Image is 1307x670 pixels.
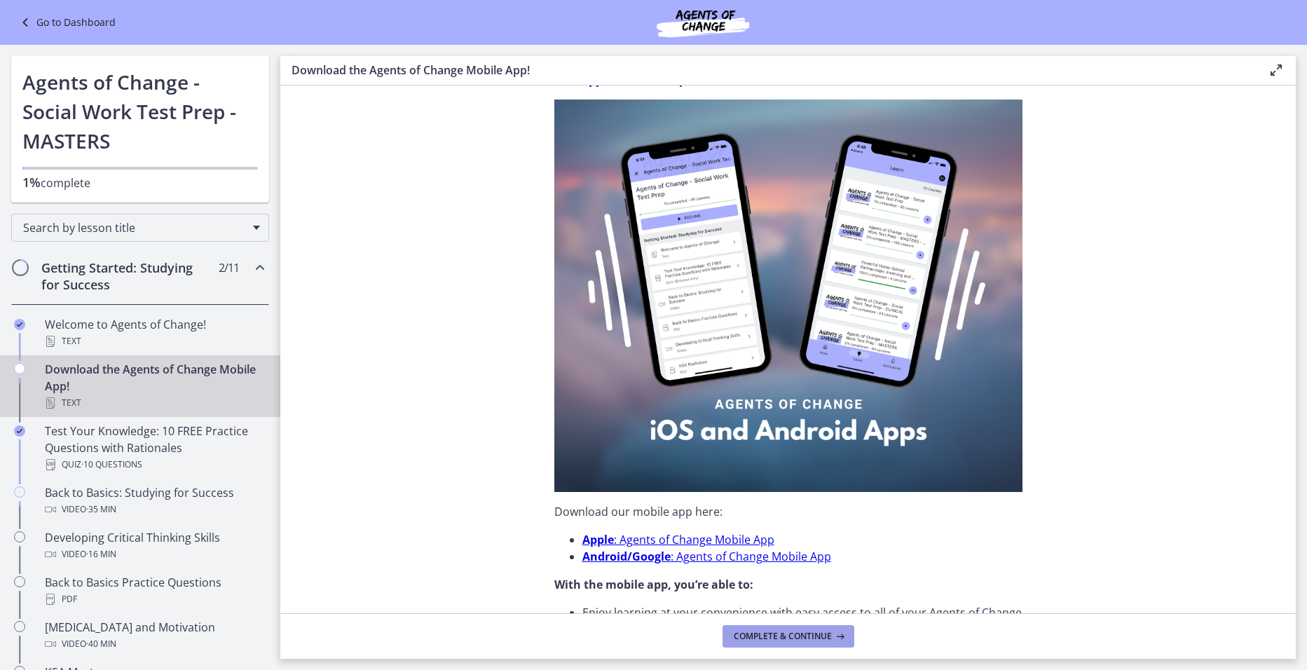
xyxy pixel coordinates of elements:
[45,484,264,518] div: Back to Basics: Studying for Success
[734,631,832,642] span: Complete & continue
[619,6,787,39] img: Agents of Change Social Work Test Prep
[554,503,1022,520] p: Download our mobile app here:
[45,529,264,563] div: Developing Critical Thinking Skills
[86,636,116,652] span: · 40 min
[45,546,264,563] div: Video
[554,577,753,592] strong: With the mobile app, you’re able to:
[45,619,264,652] div: [MEDICAL_DATA] and Motivation
[41,259,212,293] h2: Getting Started: Studying for Success
[45,395,264,411] div: Text
[45,316,264,350] div: Welcome to Agents of Change!
[45,501,264,518] div: Video
[554,100,1022,492] img: Agents_of_Change_Mobile_App_Now_Available!.png
[22,174,41,191] span: 1%
[45,456,264,473] div: Quiz
[45,423,264,473] div: Test Your Knowledge: 10 FREE Practice Questions with Rationales
[582,549,671,564] strong: Android/Google
[45,574,264,608] div: Back to Basics Practice Questions
[45,333,264,350] div: Text
[14,425,25,437] i: Completed
[723,625,854,648] button: Complete & continue
[86,546,116,563] span: · 16 min
[582,532,614,547] strong: Apple
[23,220,246,235] span: Search by lesson title
[582,549,831,564] a: Android/Google: Agents of Change Mobile App
[81,456,142,473] span: · 10 Questions
[219,259,239,276] span: 2 / 11
[45,636,264,652] div: Video
[17,14,116,31] a: Go to Dashboard
[86,501,116,518] span: · 35 min
[11,214,269,242] div: Search by lesson title
[45,591,264,608] div: PDF
[292,62,1245,78] h3: Download the Agents of Change Mobile App!
[22,174,258,191] p: complete
[45,361,264,411] div: Download the Agents of Change Mobile App!
[14,319,25,330] i: Completed
[582,604,1022,638] li: Enjoy learning at your convenience with easy access to all of your Agents of Change courses
[22,67,258,156] h1: Agents of Change - Social Work Test Prep - MASTERS
[582,532,774,547] a: Apple: Agents of Change Mobile App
